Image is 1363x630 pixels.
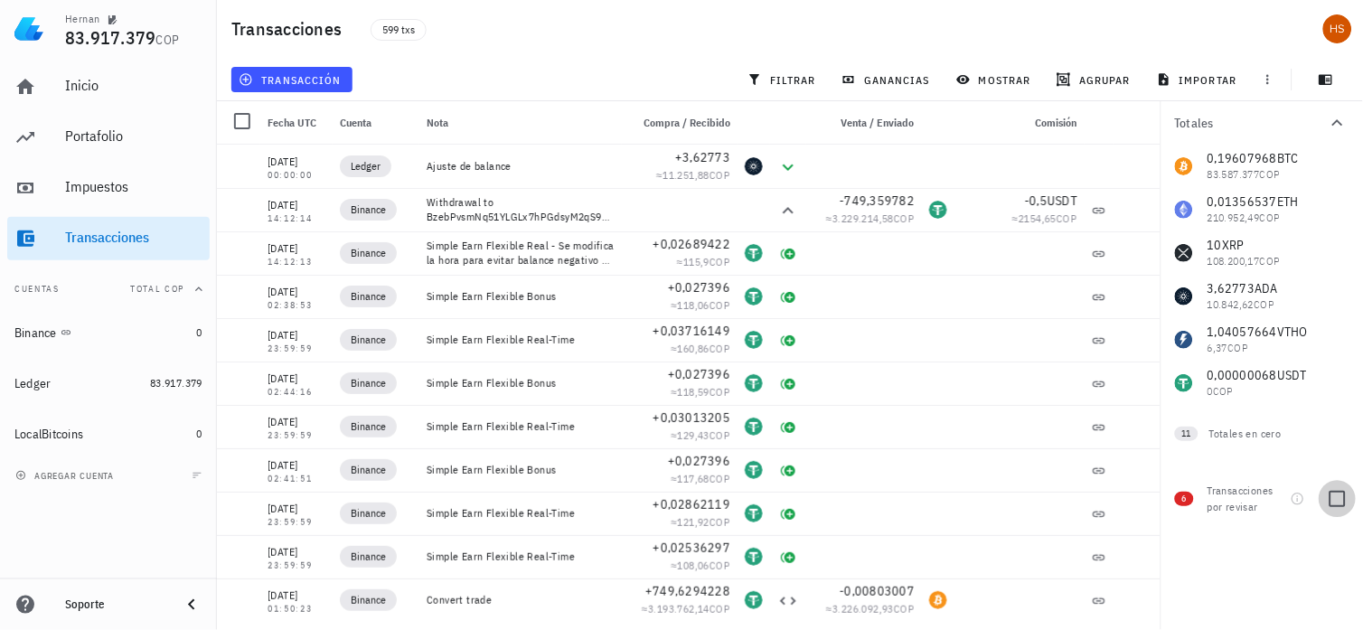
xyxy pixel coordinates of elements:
[427,116,448,129] span: Nota
[65,77,202,94] div: Inicio
[671,515,730,529] span: ≈
[427,463,615,477] div: Simple Earn Flexible Bonus
[7,166,210,210] a: Impuestos
[1048,193,1077,209] span: USDT
[7,116,210,159] a: Portafolio
[14,376,52,391] div: Ledger
[427,195,615,224] div: Withdrawal to BzebPvsmNq51YLGLx7hPGdsyM2qS9hya3GdKbks6QZHH
[1161,72,1237,87] span: importar
[622,101,738,145] div: Compra / Recibido
[745,331,763,349] div: USDT-icon
[351,374,386,392] span: Binance
[826,212,915,225] span: ≈
[268,543,325,561] div: [DATE]
[710,428,730,442] span: COP
[7,217,210,260] a: Transacciones
[840,583,915,599] span: -0,00803007
[671,342,730,355] span: ≈
[653,236,730,252] span: +0,02689422
[427,593,615,607] div: Convert trade
[197,427,202,440] span: 0
[671,298,730,312] span: ≈
[826,602,915,616] span: ≈
[268,456,325,475] div: [DATE]
[268,605,325,614] div: 01:50:23
[427,159,615,174] div: Ajuste de balance
[1012,212,1077,225] span: ≈
[745,548,763,566] div: USDT-icon
[653,496,730,512] span: +0,02862119
[351,244,386,262] span: Binance
[710,168,730,182] span: COP
[845,72,930,87] span: ganancias
[11,466,122,484] button: agregar cuenta
[268,258,325,267] div: 14:12:13
[65,12,99,26] div: Hernan
[427,376,615,390] div: Simple Earn Flexible Bonus
[268,518,325,527] div: 23:59:59
[840,193,915,209] span: -749,359782
[351,461,386,479] span: Binance
[710,255,730,268] span: COP
[427,239,615,268] div: Simple Earn Flexible Real - Se modifica la hora para evitar balance negativo y costo base incompl...
[677,559,709,572] span: 108,06
[1182,427,1191,441] span: 11
[677,515,709,529] span: 121,92
[351,591,386,609] span: Binance
[745,244,763,262] div: USDT-icon
[1175,117,1327,129] div: Totales
[340,116,371,129] span: Cuenta
[351,287,386,306] span: Binance
[65,178,202,195] div: Impuestos
[351,157,381,175] span: Ledger
[710,342,730,355] span: COP
[1182,492,1187,506] span: 6
[1049,67,1142,92] button: agrupar
[268,431,325,440] div: 23:59:59
[745,591,763,609] div: USDT-icon
[677,385,709,399] span: 118,59
[268,171,325,180] div: 00:00:00
[427,289,615,304] div: Simple Earn Flexible Bonus
[648,602,710,616] span: 3.193.762,14
[653,409,730,426] span: +0,03013205
[710,602,730,616] span: COP
[333,101,419,145] div: Cuenta
[954,101,1085,145] div: Comisión
[351,504,386,522] span: Binance
[231,67,352,92] button: transacción
[806,101,922,145] div: Venta / Enviado
[1057,212,1077,225] span: COP
[1036,116,1077,129] span: Comisión
[268,153,325,171] div: [DATE]
[671,428,730,442] span: ≈
[671,385,730,399] span: ≈
[710,472,730,485] span: COP
[710,559,730,572] span: COP
[65,229,202,246] div: Transacciones
[745,374,763,392] div: USDT-icon
[268,587,325,605] div: [DATE]
[710,515,730,529] span: COP
[745,461,763,479] div: USDT-icon
[645,583,730,599] span: +749,6294228
[677,428,709,442] span: 129,43
[675,149,730,165] span: +3,62773
[677,255,730,268] span: ≈
[65,127,202,145] div: Portafolio
[1149,67,1248,92] button: importar
[834,67,942,92] button: ganancias
[427,333,615,347] div: Simple Earn Flexible Real-Time
[427,550,615,564] div: Simple Earn Flexible Real-Time
[65,597,166,612] div: Soporte
[894,602,915,616] span: COP
[894,212,915,225] span: COP
[351,201,386,219] span: Binance
[1019,212,1057,225] span: 2154,65
[710,298,730,312] span: COP
[19,470,114,482] span: agregar cuenta
[663,168,710,182] span: 11.251,88
[351,548,386,566] span: Binance
[382,20,415,40] span: 599 txs
[832,602,894,616] span: 3.226.092,93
